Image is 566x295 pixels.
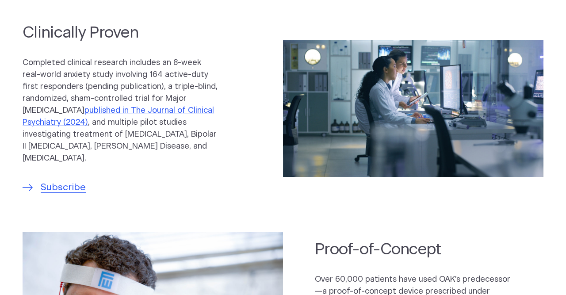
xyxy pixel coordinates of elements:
h2: Proof-of-Concept [315,239,512,261]
span: Subscribe [41,180,86,195]
a: Subscribe [23,180,86,195]
h2: Clinically Proven [23,23,219,44]
a: published in The Journal of Clinical Psychiatry (2024) [23,107,214,126]
p: Completed clinical research includes an 8-week real-world anxiety study involving 164 active-duty... [23,57,219,165]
